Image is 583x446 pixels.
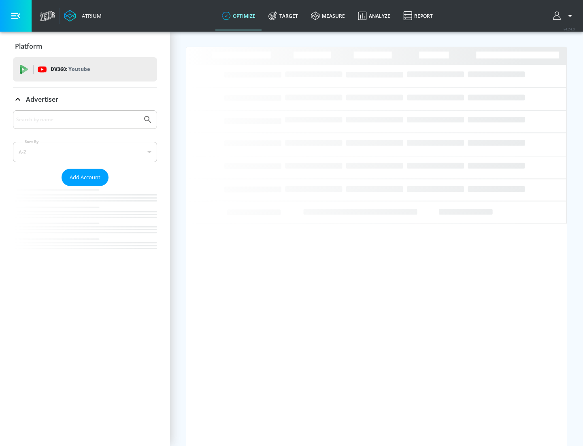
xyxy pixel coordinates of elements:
button: Add Account [62,169,109,186]
a: Target [262,1,304,30]
a: measure [304,1,351,30]
div: Advertiser [13,88,157,111]
a: Analyze [351,1,397,30]
a: Atrium [64,10,102,22]
div: DV360: Youtube [13,57,157,81]
div: Platform [13,35,157,58]
p: Youtube [68,65,90,73]
label: Sort By [23,139,40,144]
div: A-Z [13,142,157,162]
p: DV360: [51,65,90,74]
nav: list of Advertiser [13,186,157,265]
p: Platform [15,42,42,51]
p: Advertiser [26,95,58,104]
a: Report [397,1,439,30]
a: optimize [215,1,262,30]
span: Add Account [70,173,100,182]
span: v 4.24.0 [564,27,575,31]
input: Search by name [16,114,139,125]
div: Atrium [79,12,102,19]
div: Advertiser [13,110,157,265]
